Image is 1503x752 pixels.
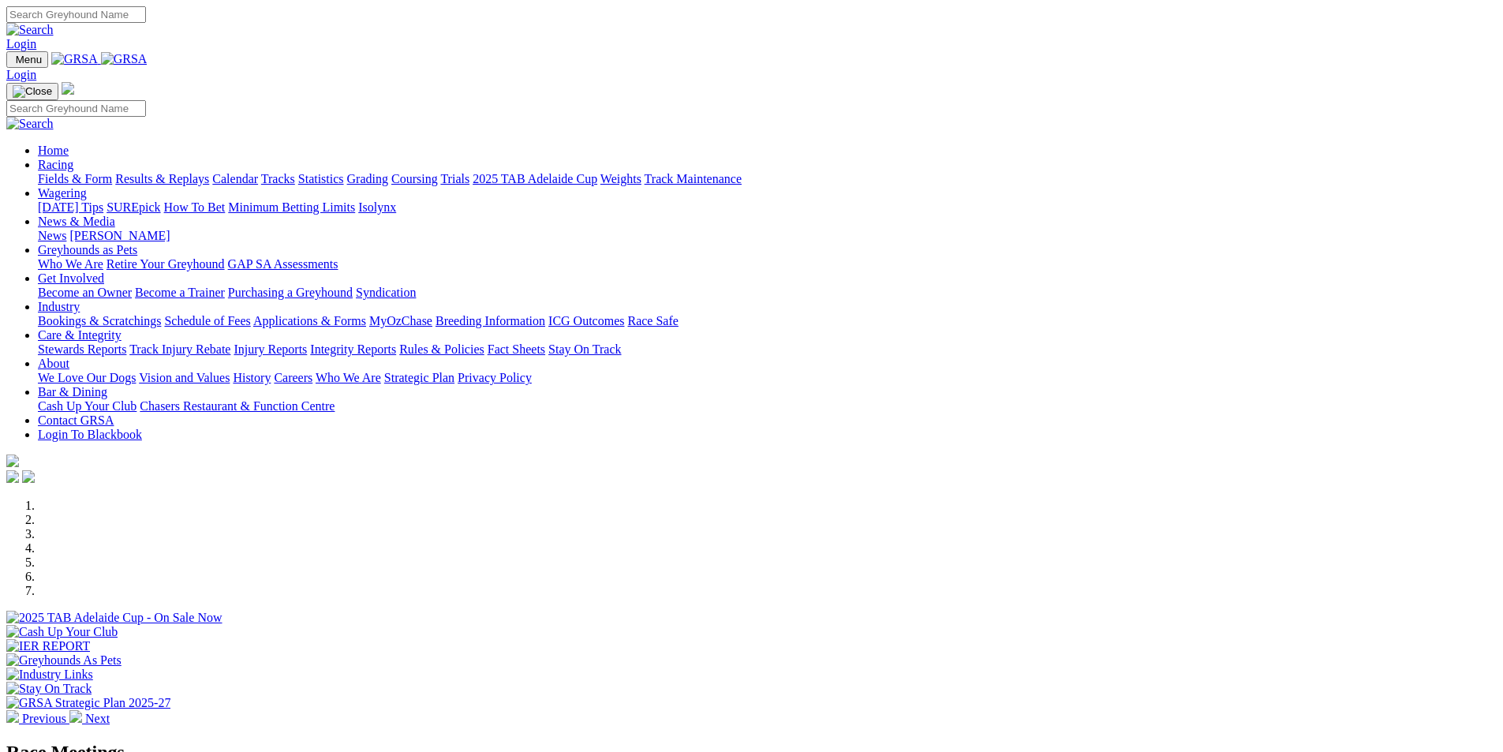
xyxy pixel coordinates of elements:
[38,271,104,285] a: Get Involved
[38,342,1497,357] div: Care & Integrity
[38,229,1497,243] div: News & Media
[261,172,295,185] a: Tracks
[38,186,87,200] a: Wagering
[140,399,335,413] a: Chasers Restaurant & Function Centre
[13,85,52,98] img: Close
[135,286,225,299] a: Become a Trainer
[6,668,93,682] img: Industry Links
[16,54,42,65] span: Menu
[399,342,484,356] a: Rules & Policies
[69,712,110,725] a: Next
[548,342,621,356] a: Stay On Track
[38,300,80,313] a: Industry
[38,357,69,370] a: About
[22,470,35,483] img: twitter.svg
[69,229,170,242] a: [PERSON_NAME]
[548,314,624,327] a: ICG Outcomes
[115,172,209,185] a: Results & Replays
[316,371,381,384] a: Who We Are
[38,243,137,256] a: Greyhounds as Pets
[85,712,110,725] span: Next
[600,172,641,185] a: Weights
[358,200,396,214] a: Isolynx
[38,286,1497,300] div: Get Involved
[6,455,19,467] img: logo-grsa-white.png
[38,399,136,413] a: Cash Up Your Club
[310,342,396,356] a: Integrity Reports
[164,314,250,327] a: Schedule of Fees
[488,342,545,356] a: Fact Sheets
[6,117,54,131] img: Search
[6,653,122,668] img: Greyhounds As Pets
[38,158,73,171] a: Racing
[139,371,230,384] a: Vision and Values
[458,371,532,384] a: Privacy Policy
[69,710,82,723] img: chevron-right-pager-white.svg
[440,172,469,185] a: Trials
[62,82,74,95] img: logo-grsa-white.png
[6,625,118,639] img: Cash Up Your Club
[38,172,112,185] a: Fields & Form
[51,52,98,66] img: GRSA
[391,172,438,185] a: Coursing
[38,172,1497,186] div: Racing
[38,385,107,398] a: Bar & Dining
[38,286,132,299] a: Become an Owner
[6,470,19,483] img: facebook.svg
[6,710,19,723] img: chevron-left-pager-white.svg
[107,257,225,271] a: Retire Your Greyhound
[6,100,146,117] input: Search
[436,314,545,327] a: Breeding Information
[164,200,226,214] a: How To Bet
[38,200,1497,215] div: Wagering
[6,682,92,696] img: Stay On Track
[356,286,416,299] a: Syndication
[38,413,114,427] a: Contact GRSA
[6,696,170,710] img: GRSA Strategic Plan 2025-27
[228,257,338,271] a: GAP SA Assessments
[6,51,48,68] button: Toggle navigation
[228,200,355,214] a: Minimum Betting Limits
[212,172,258,185] a: Calendar
[369,314,432,327] a: MyOzChase
[38,200,103,214] a: [DATE] Tips
[38,371,1497,385] div: About
[38,314,161,327] a: Bookings & Scratchings
[234,342,307,356] a: Injury Reports
[645,172,742,185] a: Track Maintenance
[6,83,58,100] button: Toggle navigation
[129,342,230,356] a: Track Injury Rebate
[38,257,103,271] a: Who We Are
[6,712,69,725] a: Previous
[274,371,312,384] a: Careers
[6,23,54,37] img: Search
[38,328,122,342] a: Care & Integrity
[38,215,115,228] a: News & Media
[253,314,366,327] a: Applications & Forms
[233,371,271,384] a: History
[38,428,142,441] a: Login To Blackbook
[6,37,36,51] a: Login
[38,257,1497,271] div: Greyhounds as Pets
[6,639,90,653] img: IER REPORT
[38,229,66,242] a: News
[101,52,148,66] img: GRSA
[228,286,353,299] a: Purchasing a Greyhound
[22,712,66,725] span: Previous
[473,172,597,185] a: 2025 TAB Adelaide Cup
[38,342,126,356] a: Stewards Reports
[38,371,136,384] a: We Love Our Dogs
[298,172,344,185] a: Statistics
[6,611,222,625] img: 2025 TAB Adelaide Cup - On Sale Now
[347,172,388,185] a: Grading
[38,399,1497,413] div: Bar & Dining
[6,6,146,23] input: Search
[627,314,678,327] a: Race Safe
[6,68,36,81] a: Login
[384,371,454,384] a: Strategic Plan
[38,314,1497,328] div: Industry
[107,200,160,214] a: SUREpick
[38,144,69,157] a: Home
